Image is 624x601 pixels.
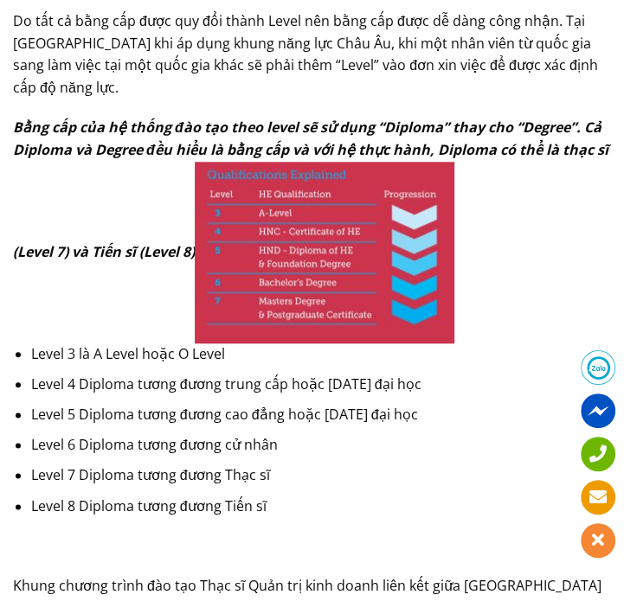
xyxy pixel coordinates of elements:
[31,464,611,487] li: Level 7 Diploma tương đương Thạc sĩ
[31,374,611,396] li: Level 4 Diploma tương đương trung cấp hoặc [DATE] đại học
[31,404,611,426] li: Level 5 Diploma tương đương cao đẳng hoặc [DATE] đại học
[31,343,611,366] li: Level 3 là A Level hoặc O Level
[31,496,611,518] li: Level 8 Diploma tương đương Tiến sĩ
[13,118,608,259] em: Bằng cấp của hệ thống đào tạo theo level sẽ sử dụng “Diploma” thay cho “Degree”. Cả Diploma và De...
[31,434,611,457] li: Level 6 Diploma tương đương cử nhân
[13,10,611,99] p: Do tất cả bằng cấp được quy đổi thành Level nên bằng cấp được dễ dàng công nhận. Tại [GEOGRAPHIC_...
